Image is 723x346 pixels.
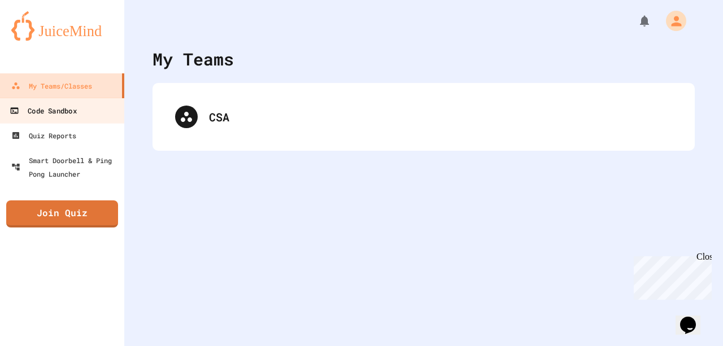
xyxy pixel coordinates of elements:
[209,108,672,125] div: CSA
[676,301,712,335] iframe: chat widget
[654,8,689,34] div: My Account
[11,129,76,142] div: Quiz Reports
[11,154,120,181] div: Smart Doorbell & Ping Pong Launcher
[164,94,683,139] div: CSA
[5,5,78,72] div: Chat with us now!Close
[11,79,92,93] div: My Teams/Classes
[617,11,654,30] div: My Notifications
[153,46,234,72] div: My Teams
[10,104,76,118] div: Code Sandbox
[629,252,712,300] iframe: chat widget
[6,200,118,227] a: Join Quiz
[11,11,113,41] img: logo-orange.svg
